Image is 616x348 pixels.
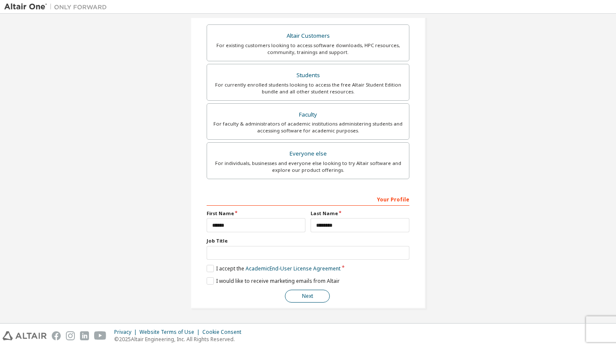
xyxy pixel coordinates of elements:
[207,210,305,217] label: First Name
[212,69,404,81] div: Students
[212,81,404,95] div: For currently enrolled students looking to access the free Altair Student Edition bundle and all ...
[80,331,89,340] img: linkedin.svg
[212,109,404,121] div: Faculty
[212,160,404,174] div: For individuals, businesses and everyone else looking to try Altair software and explore our prod...
[3,331,47,340] img: altair_logo.svg
[212,148,404,160] div: Everyone else
[285,290,330,303] button: Next
[207,192,409,206] div: Your Profile
[311,210,409,217] label: Last Name
[114,336,246,343] p: © 2025 Altair Engineering, Inc. All Rights Reserved.
[212,120,404,134] div: For faculty & administrators of academic institutions administering students and accessing softwa...
[114,329,139,336] div: Privacy
[94,331,107,340] img: youtube.svg
[246,265,341,272] a: Academic End-User License Agreement
[212,42,404,56] div: For existing customers looking to access software downloads, HPC resources, community, trainings ...
[4,3,111,11] img: Altair One
[202,329,246,336] div: Cookie Consent
[52,331,61,340] img: facebook.svg
[207,265,341,272] label: I accept the
[207,237,409,244] label: Job Title
[139,329,202,336] div: Website Terms of Use
[212,30,404,42] div: Altair Customers
[207,277,340,285] label: I would like to receive marketing emails from Altair
[66,331,75,340] img: instagram.svg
